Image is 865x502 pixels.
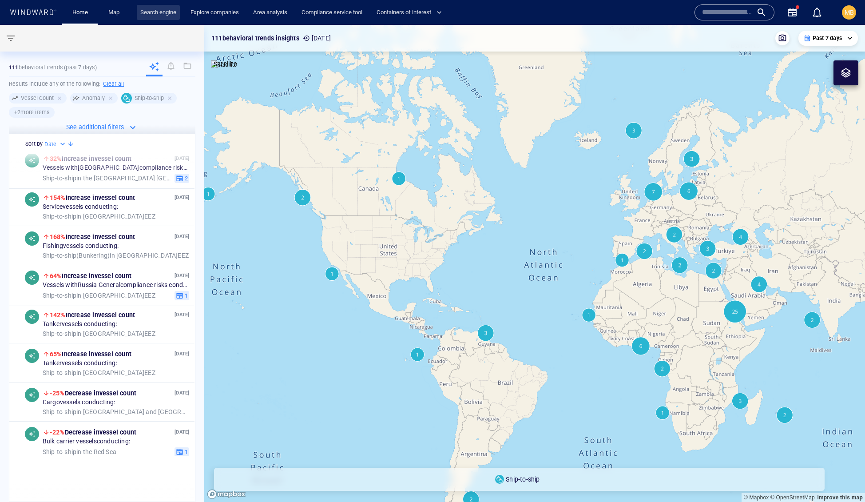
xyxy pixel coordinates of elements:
p: Past 7 days [813,34,842,42]
p: [DATE] [175,350,189,359]
span: in [GEOGRAPHIC_DATA] EEZ [43,369,155,377]
span: Increase in vessel count [50,311,135,319]
p: [DATE] [175,428,189,437]
a: Compliance service tool [298,5,366,20]
span: Decrease in vessel count [50,390,136,397]
button: Home [66,5,94,20]
h6: Date [44,140,56,149]
div: Date [44,140,67,149]
span: 1 [183,448,188,456]
span: Ship-to-ship [43,213,76,220]
button: Containers of interest [373,5,449,20]
button: See additional filters [66,121,138,134]
p: [DATE] [175,194,189,202]
span: in [GEOGRAPHIC_DATA] EEZ [43,330,155,338]
p: [DATE] [175,272,189,280]
a: Area analysis [250,5,291,20]
p: behavioral trends (Past 7 days) [9,64,97,72]
p: [DATE] [175,233,189,241]
span: 64% [50,272,62,279]
p: [DATE] [175,311,189,319]
h6: Sort by [25,139,43,148]
h6: Ship-to-ship [135,94,164,103]
a: Map feedback [817,494,863,501]
button: MB [840,4,858,21]
span: -25% [50,390,65,397]
span: Cargo vessels conducting: [43,399,115,407]
span: Ship-to-ship [43,369,76,376]
div: Anomaly [70,93,117,104]
a: Explore companies [187,5,242,20]
span: in [GEOGRAPHIC_DATA] EEZ [43,292,155,300]
div: Vessel count [9,93,67,104]
p: [DATE] [303,33,331,44]
span: in the [GEOGRAPHIC_DATA] [GEOGRAPHIC_DATA] [43,175,171,183]
span: Decrease in vessel count [50,429,136,436]
span: 168% [50,233,66,240]
span: Tanker vessels conducting: [43,360,117,368]
span: Containers of interest [377,8,442,18]
span: 142% [50,311,66,319]
span: in the Red Sea [43,448,116,456]
h6: + 2 more items [14,108,49,117]
h6: Vessel count [21,94,54,103]
span: MB [845,9,854,16]
p: 111 behavioral trends insights [211,33,299,44]
button: 2 [175,174,189,183]
span: Increase in vessel count [50,272,131,279]
button: 1 [175,447,189,457]
span: Service vessels conducting: [43,203,118,211]
a: Mapbox logo [207,489,246,499]
button: Map [101,5,130,20]
span: Increase in vessel count [50,351,131,358]
img: satellite [211,60,237,69]
span: in [GEOGRAPHIC_DATA] EEZ [43,213,155,221]
a: Map [105,5,126,20]
span: Vessels with Russia General compliance risks conducting: [43,282,190,290]
span: Ship-to-ship [43,408,76,415]
span: in [GEOGRAPHIC_DATA] and [GEOGRAPHIC_DATA] EEZ [43,408,190,416]
span: Ship-to-ship [43,330,76,337]
p: Satellite [214,59,237,69]
h6: Clear all [103,80,124,88]
p: [DATE] [175,389,189,398]
a: OpenStreetMap [770,494,815,501]
strong: 111 [9,64,19,71]
span: 65% [50,351,62,358]
p: Ship-to-ship [506,474,540,485]
a: Search engine [137,5,180,20]
span: Tanker vessels conducting: [43,321,117,329]
span: Ship-to-ship ( Bunkering ) [43,252,110,259]
span: 154% [50,194,66,201]
span: -22% [50,429,65,436]
span: Ship-to-ship [43,292,76,299]
span: Increase in vessel count [50,233,135,240]
span: Increase in vessel count [50,194,135,201]
span: Ship-to-ship [43,175,76,182]
h6: Results include any of the following: [9,77,195,91]
p: See additional filters [66,122,124,132]
span: in [GEOGRAPHIC_DATA] EEZ [43,252,189,260]
iframe: Chat [827,462,858,495]
span: 1 [183,292,188,300]
a: Home [69,5,91,20]
h6: Anomaly [82,94,104,103]
a: Mapbox [744,494,769,501]
span: Fishing vessels conducting: [43,243,119,251]
button: 1 [175,291,189,301]
span: Bulk carrier vessels conducting: [43,438,130,446]
div: Ship-to-ship [121,93,177,104]
span: Ship-to-ship [43,448,76,455]
div: Past 7 days [804,34,853,42]
span: 2 [183,175,188,183]
div: Notification center [812,7,822,18]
